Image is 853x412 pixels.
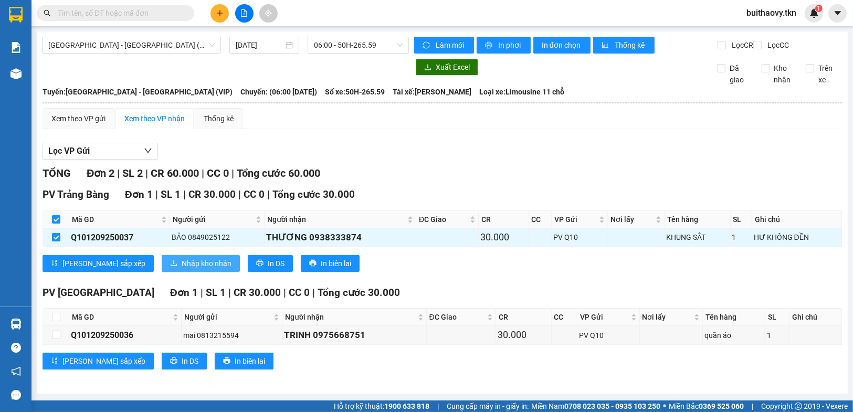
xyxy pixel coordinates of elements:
span: bar-chart [602,41,610,50]
span: Xuất Excel [436,61,470,73]
th: CR [496,309,551,326]
img: warehouse-icon [10,319,22,330]
span: Loại xe: Limousine 11 chỗ [479,86,564,98]
span: | [238,188,241,200]
th: CC [552,309,577,326]
span: aim [265,9,272,17]
span: CC 0 [207,167,229,179]
span: Người gửi [173,214,254,225]
span: Lọc CR [728,39,755,51]
span: buithaovy.tkn [738,6,805,19]
span: printer [309,259,317,268]
td: PV Q10 [577,326,640,344]
span: Mã GD [72,214,159,225]
span: | [267,188,270,200]
span: ĐC Giao [429,311,486,323]
span: ĐC Giao [419,214,468,225]
div: 30.000 [480,230,526,245]
span: Lọc CC [763,39,791,51]
span: Lọc VP Gửi [48,144,90,157]
div: 30.000 [498,328,549,342]
li: [STREET_ADDRESS][PERSON_NAME]. [GEOGRAPHIC_DATA], Tỉnh [GEOGRAPHIC_DATA] [98,26,439,39]
span: In biên lai [321,258,351,269]
li: Hotline: 1900 8153 [98,39,439,52]
span: Trên xe [814,62,843,86]
span: | [155,188,158,200]
span: Tài xế: [PERSON_NAME] [393,86,471,98]
span: download [170,259,177,268]
span: | [437,400,439,412]
button: plus [210,4,229,23]
span: In DS [182,355,198,367]
th: Ghi chú [752,211,842,228]
img: warehouse-icon [10,68,22,79]
span: PV [GEOGRAPHIC_DATA] [43,287,154,299]
div: BẢO 0849025122 [172,231,262,243]
button: syncLàm mới [414,37,474,54]
span: Nơi lấy [643,311,692,323]
span: sync [423,41,431,50]
button: downloadXuất Excel [416,59,478,76]
span: Đơn 2 [87,167,114,179]
button: Lọc VP Gửi [43,143,158,160]
div: Xem theo VP nhận [124,113,185,124]
div: mai 0813215594 [183,330,280,341]
span: Miền Bắc [669,400,744,412]
input: Tìm tên, số ĐT hoặc mã đơn [58,7,182,19]
span: file-add [240,9,248,17]
div: KHUNG SẮT [666,231,728,243]
button: printerIn DS [248,255,293,272]
span: [PERSON_NAME] sắp xếp [62,258,145,269]
span: CR 60.000 [151,167,199,179]
span: [PERSON_NAME] sắp xếp [62,355,145,367]
span: SL 2 [122,167,143,179]
b: GỬI : PV Trảng Bàng [13,76,144,93]
span: VP Gửi [580,311,629,323]
span: In đơn chọn [542,39,582,51]
button: In đơn chọn [533,37,591,54]
button: sort-ascending[PERSON_NAME] sắp xếp [43,255,154,272]
span: | [117,167,120,179]
button: downloadNhập kho nhận [162,255,240,272]
span: | [202,167,204,179]
span: | [228,287,231,299]
span: | [312,287,315,299]
span: printer [256,259,264,268]
span: down [144,146,152,155]
button: printerIn DS [162,353,207,369]
span: SL 1 [161,188,181,200]
span: CC 0 [244,188,265,200]
span: Thống kê [615,39,646,51]
span: Người nhận [285,311,416,323]
td: Q101209250036 [69,326,182,344]
button: aim [259,4,278,23]
span: Miền Nam [531,400,660,412]
span: ⚪️ [663,404,666,408]
span: Mã GD [72,311,171,323]
span: Tổng cước 60.000 [237,167,320,179]
span: Cung cấp máy in - giấy in: [447,400,529,412]
img: icon-new-feature [809,8,819,18]
span: Tổng cước 30.000 [272,188,355,200]
button: sort-ascending[PERSON_NAME] sắp xếp [43,353,154,369]
th: Ghi chú [789,309,842,326]
span: Chuyến: (06:00 [DATE]) [240,86,317,98]
img: solution-icon [10,42,22,53]
span: Đã giao [725,62,754,86]
span: message [11,390,21,400]
span: In DS [268,258,285,269]
span: Đơn 1 [170,287,198,299]
span: | [231,167,234,179]
img: logo-vxr [9,7,23,23]
span: printer [223,357,230,365]
div: 1 [767,330,787,341]
span: Số xe: 50H-265.59 [325,86,385,98]
div: Xem theo VP gửi [51,113,106,124]
span: | [752,400,753,412]
strong: 0369 525 060 [699,402,744,410]
span: caret-down [833,8,843,18]
button: caret-down [828,4,847,23]
span: search [44,9,51,17]
button: bar-chartThống kê [593,37,655,54]
div: Q101209250036 [71,329,180,342]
